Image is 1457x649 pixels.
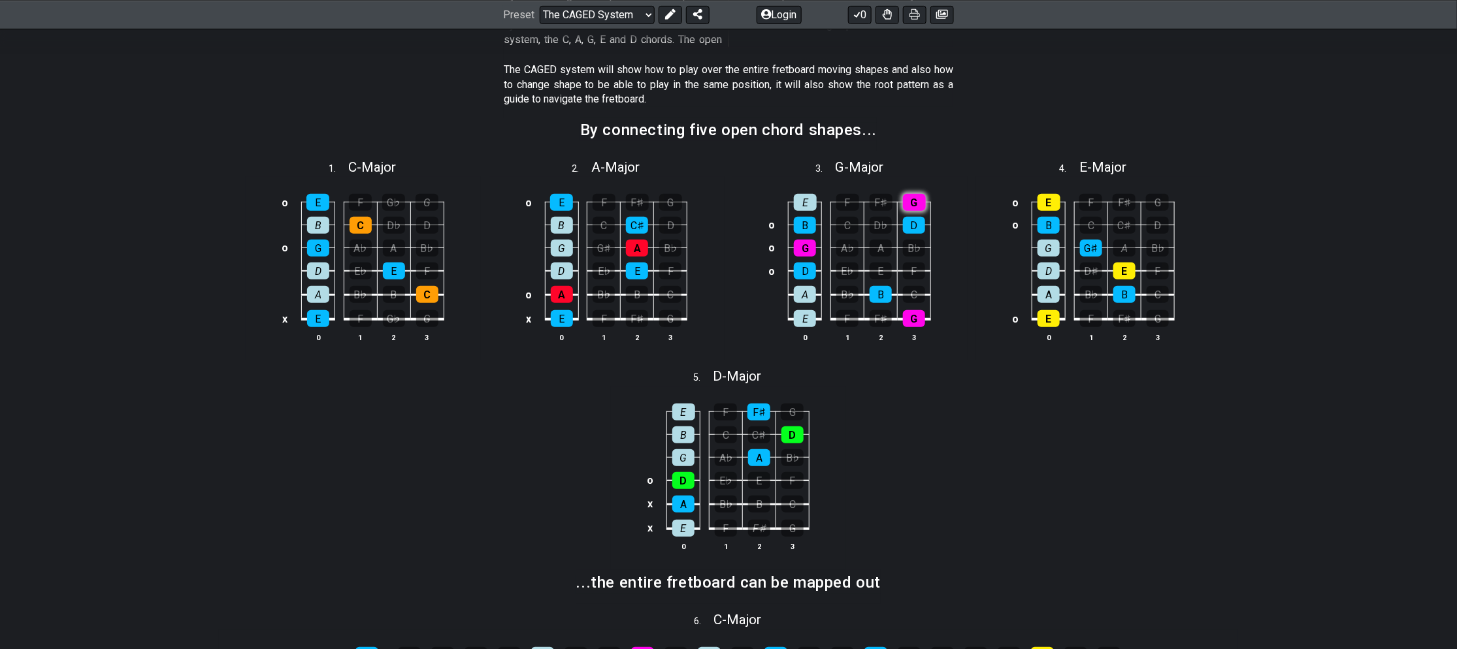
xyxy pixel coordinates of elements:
[654,330,687,344] th: 3
[686,5,710,24] button: Share Preset
[1147,240,1169,257] div: B♭
[551,217,573,234] div: B
[870,240,892,257] div: A
[593,217,615,234] div: C
[1038,286,1060,303] div: A
[1080,240,1102,257] div: G♯
[587,330,621,344] th: 1
[307,217,329,234] div: B
[713,368,762,384] span: D - Major
[903,240,925,257] div: B♭
[794,240,816,257] div: G
[870,217,892,234] div: D♭
[580,123,877,137] h2: By connecting five open chord shapes...
[898,330,931,344] th: 3
[626,286,648,303] div: B
[306,194,329,211] div: E
[715,426,737,443] div: C
[876,5,899,24] button: Toggle Dexterity for all fretkits
[694,371,713,385] span: 5 .
[870,286,892,303] div: B
[642,516,658,541] td: x
[715,472,737,489] div: E♭
[416,262,438,279] div: F
[659,5,682,24] button: Edit Preset
[1107,330,1141,344] th: 2
[757,5,802,24] button: Login
[776,540,809,554] th: 3
[836,310,859,327] div: F
[764,259,780,283] td: o
[1113,310,1136,327] div: F♯
[1038,310,1060,327] div: E
[503,8,534,21] span: Preset
[350,240,372,257] div: A♭
[416,286,438,303] div: C
[1080,310,1102,327] div: F
[781,449,804,466] div: B♭
[593,286,615,303] div: B♭
[1079,159,1126,175] span: E - Major
[789,330,822,344] th: 0
[348,159,396,175] span: C - Major
[748,496,770,513] div: B
[742,540,776,554] th: 2
[836,262,859,279] div: E♭
[383,217,405,234] div: D♭
[591,159,640,175] span: A - Major
[659,286,681,303] div: C
[715,520,737,537] div: F
[350,262,372,279] div: E♭
[621,330,654,344] th: 2
[781,426,804,443] div: D
[713,612,761,627] span: C - Major
[1080,286,1102,303] div: B♭
[1060,162,1079,176] span: 4 .
[1147,286,1169,303] div: C
[831,330,864,344] th: 1
[659,240,681,257] div: B♭
[642,469,658,492] td: o
[659,194,682,211] div: G
[781,404,804,420] div: G
[382,194,405,211] div: G♭
[1080,217,1102,234] div: C
[416,240,438,257] div: B♭
[930,5,954,24] button: Create image
[377,330,410,344] th: 2
[383,240,405,257] div: A
[1074,330,1107,344] th: 1
[344,330,377,344] th: 1
[815,162,835,176] span: 3 .
[301,330,335,344] th: 0
[626,194,649,211] div: F♯
[672,449,695,466] div: G
[903,194,926,211] div: G
[1147,262,1169,279] div: F
[1038,194,1060,211] div: E
[1113,286,1136,303] div: B
[714,404,737,420] div: F
[836,194,859,211] div: F
[277,236,293,259] td: o
[1113,262,1136,279] div: E
[416,194,438,211] div: G
[903,310,925,327] div: G
[781,472,804,489] div: F
[864,330,898,344] th: 2
[307,262,329,279] div: D
[836,240,859,257] div: A♭
[672,496,695,513] div: A
[1038,217,1060,234] div: B
[626,217,648,234] div: C♯
[383,286,405,303] div: B
[307,286,329,303] div: A
[550,194,573,211] div: E
[551,240,573,257] div: G
[672,426,695,443] div: B
[659,262,681,279] div: F
[1007,214,1023,236] td: o
[410,330,444,344] th: 3
[870,194,892,211] div: F♯
[794,217,816,234] div: B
